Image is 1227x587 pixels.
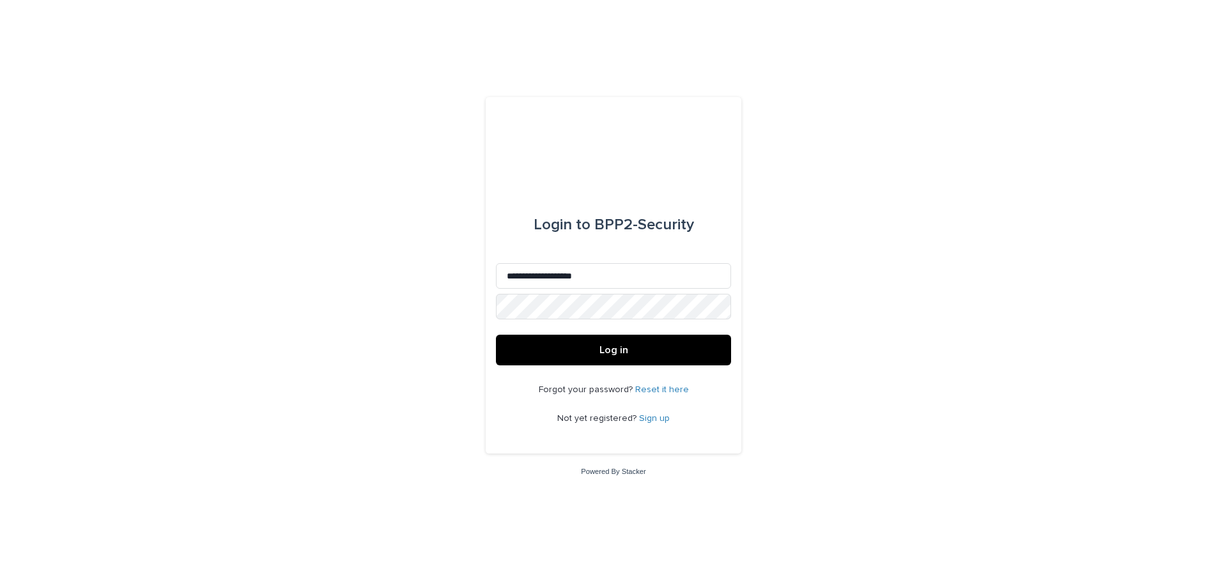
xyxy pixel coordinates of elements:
[585,128,642,166] img: dwgmcNfxSF6WIOOXiGgu
[496,335,731,365] button: Log in
[534,217,590,233] span: Login to
[639,414,670,423] a: Sign up
[539,385,635,394] span: Forgot your password?
[557,414,639,423] span: Not yet registered?
[635,385,689,394] a: Reset it here
[599,345,628,355] span: Log in
[534,207,694,243] div: BPP2-Security
[581,468,645,475] a: Powered By Stacker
